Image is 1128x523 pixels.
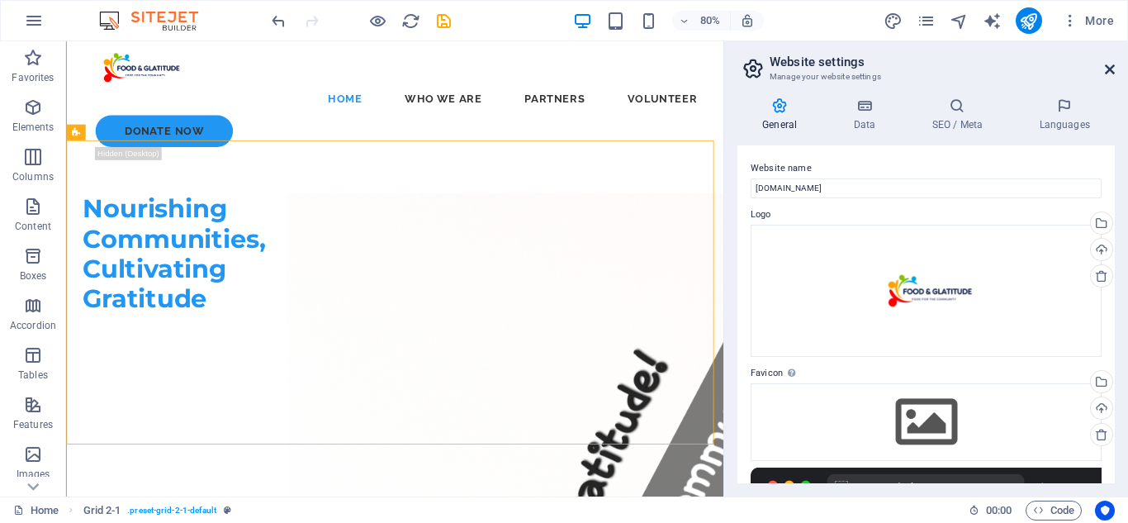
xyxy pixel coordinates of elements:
a: Click to cancel selection. Double-click to open Pages [13,501,59,521]
button: pages [917,11,936,31]
p: Favorites [12,71,54,84]
button: Click here to leave preview mode and continue editing [367,11,387,31]
p: Images [17,468,50,481]
p: Boxes [20,269,47,283]
button: undo [268,11,288,31]
h6: Session time [969,501,1012,521]
i: On resize automatically adjust zoom level to fit chosen device. [740,13,755,28]
button: navigator [950,11,969,31]
button: Code [1026,501,1082,521]
h4: Languages [1014,97,1115,132]
i: This element is a customizable preset [224,506,231,515]
i: Pages (Ctrl+Alt+S) [917,12,936,31]
button: Usercentrics [1095,501,1115,521]
span: More [1062,12,1114,29]
p: Features [13,418,53,431]
span: Click to select. Double-click to edit [83,501,121,521]
i: Undo: Change level (Ctrl+Z) [269,12,288,31]
h6: 80% [697,11,723,31]
p: Accordion [10,319,56,332]
button: save [434,11,453,31]
label: Favicon [751,364,1102,383]
button: text_generator [983,11,1002,31]
i: AI Writer [983,12,1002,31]
label: Website name [751,159,1102,178]
p: Columns [12,170,54,183]
button: publish [1016,7,1042,34]
div: FoodGlatitude2-TmX6DMwdXeE-dvGkzxAeAg.png [751,225,1102,357]
button: More [1055,7,1121,34]
div: Select files from the file manager, stock photos, or upload file(s) [751,383,1102,461]
button: reload [400,11,420,31]
nav: breadcrumb [83,501,231,521]
p: Content [15,220,51,233]
i: Publish [1019,12,1038,31]
h2: Website settings [770,55,1115,69]
h4: Data [828,97,907,132]
span: 00 00 [986,501,1012,521]
h4: General [737,97,828,132]
i: Design (Ctrl+Alt+Y) [884,12,903,31]
span: . preset-grid-2-1-default [127,501,216,521]
button: 80% [672,11,731,31]
p: Tables [18,368,48,382]
input: Name... [751,178,1102,198]
button: design [884,11,903,31]
img: Editor Logo [95,11,219,31]
h3: Manage your website settings [770,69,1082,84]
i: Reload page [401,12,420,31]
span: Code [1033,501,1074,521]
h4: SEO / Meta [907,97,1014,132]
i: Navigator [950,12,969,31]
span: : [998,504,1000,516]
label: Logo [751,205,1102,225]
p: Elements [12,121,55,134]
